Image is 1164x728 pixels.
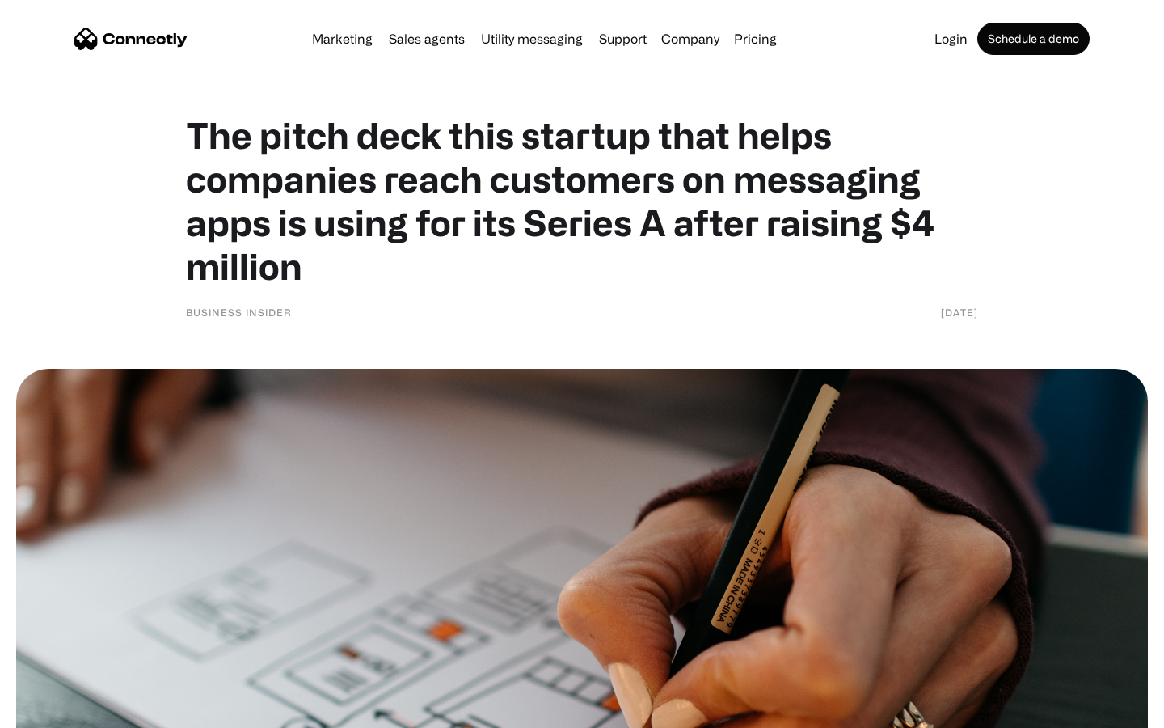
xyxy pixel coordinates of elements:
[928,32,974,45] a: Login
[186,113,978,288] h1: The pitch deck this startup that helps companies reach customers on messaging apps is using for i...
[661,28,719,50] div: Company
[977,23,1090,55] a: Schedule a demo
[382,32,471,45] a: Sales agents
[186,304,292,320] div: Business Insider
[593,32,653,45] a: Support
[32,700,97,722] ul: Language list
[474,32,589,45] a: Utility messaging
[727,32,783,45] a: Pricing
[941,304,978,320] div: [DATE]
[306,32,379,45] a: Marketing
[16,700,97,722] aside: Language selected: English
